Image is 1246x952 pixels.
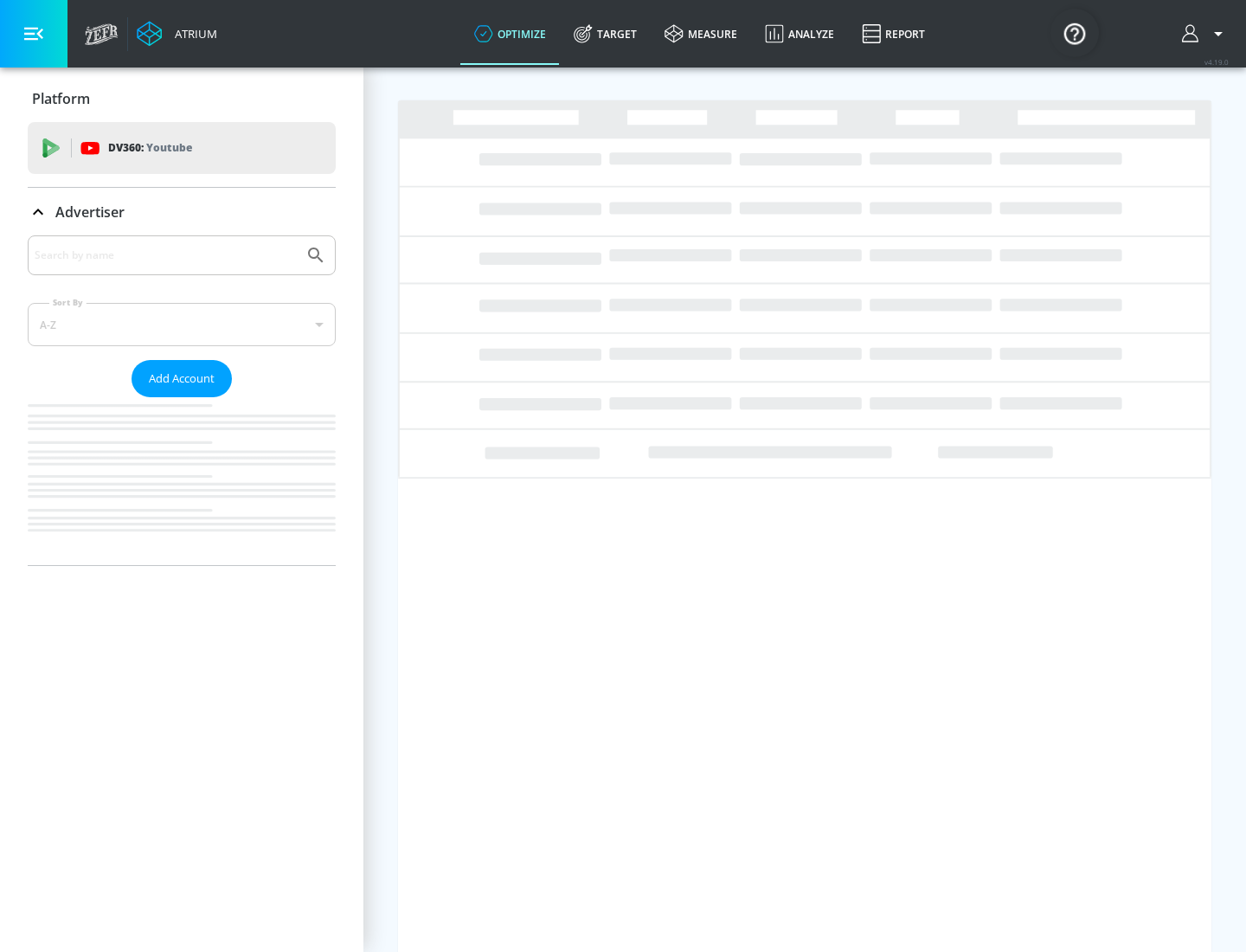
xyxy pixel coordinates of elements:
p: Platform [32,89,90,108]
button: Add Account [132,360,232,397]
div: A-Z [28,303,336,346]
a: Target [560,3,651,65]
label: Sort By [49,297,87,308]
a: Atrium [137,21,217,47]
div: Advertiser [28,235,336,565]
span: Add Account [149,369,215,389]
div: Platform [28,74,336,123]
input: Search by name [35,244,297,267]
p: DV360: [108,138,192,158]
nav: list of Advertiser [28,397,336,565]
div: Atrium [168,26,217,42]
a: measure [651,3,751,65]
a: Analyze [751,3,848,65]
a: Report [848,3,939,65]
button: Open Resource Center [1050,9,1099,57]
div: Advertiser [28,188,336,236]
a: optimize [460,3,560,65]
span: v 4.19.0 [1204,57,1229,67]
p: Advertiser [55,203,125,222]
div: DV360: Youtube [28,122,336,174]
p: Youtube [146,138,192,157]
